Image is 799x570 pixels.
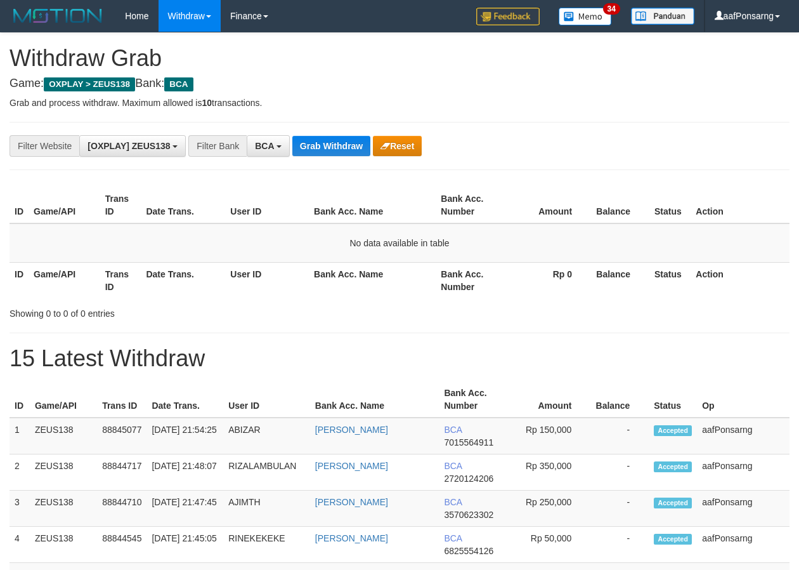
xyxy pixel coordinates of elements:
[30,381,97,418] th: Game/API
[10,262,29,298] th: ID
[10,96,789,109] p: Grab and process withdraw. Maximum allowed is transactions.
[223,381,310,418] th: User ID
[79,135,186,157] button: [OXPLAY] ZEUS138
[591,262,649,298] th: Balance
[591,187,649,223] th: Balance
[649,187,691,223] th: Status
[559,8,612,25] img: Button%20Memo.svg
[10,418,30,454] td: 1
[10,381,30,418] th: ID
[631,8,694,25] img: panduan.png
[697,418,789,454] td: aafPonsarng
[100,187,141,223] th: Trans ID
[10,302,323,320] div: Showing 0 to 0 of 0 entries
[88,141,170,151] span: [OXPLAY] ZEUS138
[10,187,29,223] th: ID
[44,77,135,91] span: OXPLAY > ZEUS138
[436,262,506,298] th: Bank Acc. Number
[97,527,146,563] td: 88844545
[315,461,388,471] a: [PERSON_NAME]
[146,454,223,491] td: [DATE] 21:48:07
[30,527,97,563] td: ZEUS138
[100,262,141,298] th: Trans ID
[225,262,309,298] th: User ID
[691,187,789,223] th: Action
[697,491,789,527] td: aafPonsarng
[444,546,493,556] span: Copy 6825554126 to clipboard
[691,262,789,298] th: Action
[654,461,692,472] span: Accepted
[509,418,590,454] td: Rp 150,000
[29,187,100,223] th: Game/API
[10,135,79,157] div: Filter Website
[97,454,146,491] td: 88844717
[10,454,30,491] td: 2
[444,437,493,447] span: Copy 7015564911 to clipboard
[444,497,462,507] span: BCA
[507,187,591,223] th: Amount
[310,381,439,418] th: Bank Acc. Name
[444,533,462,543] span: BCA
[444,474,493,484] span: Copy 2720124206 to clipboard
[30,454,97,491] td: ZEUS138
[509,491,590,527] td: Rp 250,000
[10,77,789,90] h4: Game: Bank:
[97,381,146,418] th: Trans ID
[439,381,509,418] th: Bank Acc. Number
[292,136,370,156] button: Grab Withdraw
[97,491,146,527] td: 88844710
[590,418,649,454] td: -
[654,498,692,508] span: Accepted
[30,491,97,527] td: ZEUS138
[10,6,106,25] img: MOTION_logo.png
[309,187,436,223] th: Bank Acc. Name
[373,136,422,156] button: Reset
[603,3,620,15] span: 34
[29,262,100,298] th: Game/API
[247,135,290,157] button: BCA
[444,425,462,435] span: BCA
[697,527,789,563] td: aafPonsarng
[223,527,310,563] td: RINEKEKEKE
[10,46,789,71] h1: Withdraw Grab
[30,418,97,454] td: ZEUS138
[315,533,388,543] a: [PERSON_NAME]
[146,418,223,454] td: [DATE] 21:54:25
[507,262,591,298] th: Rp 0
[309,262,436,298] th: Bank Acc. Name
[146,381,223,418] th: Date Trans.
[202,98,212,108] strong: 10
[649,381,697,418] th: Status
[697,381,789,418] th: Op
[141,187,225,223] th: Date Trans.
[188,135,247,157] div: Filter Bank
[654,425,692,436] span: Accepted
[97,418,146,454] td: 88845077
[315,425,388,435] a: [PERSON_NAME]
[10,491,30,527] td: 3
[476,8,540,25] img: Feedback.jpg
[315,497,388,507] a: [PERSON_NAME]
[10,527,30,563] td: 4
[223,454,310,491] td: RIZALAMBULAN
[509,454,590,491] td: Rp 350,000
[146,491,223,527] td: [DATE] 21:47:45
[590,454,649,491] td: -
[141,262,225,298] th: Date Trans.
[10,346,789,371] h1: 15 Latest Withdraw
[223,418,310,454] td: ABIZAR
[10,223,789,263] td: No data available in table
[223,491,310,527] td: AJIMTH
[146,527,223,563] td: [DATE] 21:45:05
[436,187,506,223] th: Bank Acc. Number
[697,454,789,491] td: aafPonsarng
[164,77,193,91] span: BCA
[649,262,691,298] th: Status
[255,141,274,151] span: BCA
[509,527,590,563] td: Rp 50,000
[590,381,649,418] th: Balance
[444,510,493,520] span: Copy 3570623302 to clipboard
[590,491,649,527] td: -
[590,527,649,563] td: -
[509,381,590,418] th: Amount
